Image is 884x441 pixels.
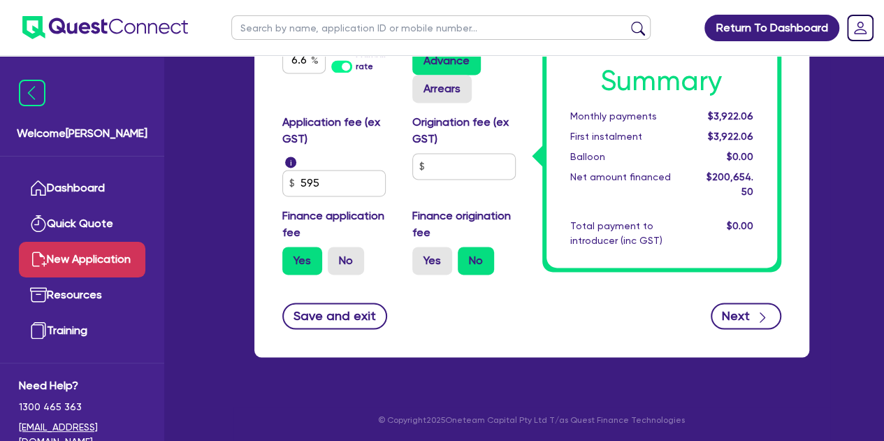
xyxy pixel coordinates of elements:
[30,251,47,268] img: new-application
[19,277,145,313] a: Resources
[458,247,494,275] label: No
[707,131,753,142] span: $3,922.06
[842,10,878,46] a: Dropdown toggle
[22,16,188,39] img: quest-connect-logo-blue
[560,170,696,199] div: Net amount financed
[704,15,839,41] a: Return To Dashboard
[17,125,147,142] span: Welcome [PERSON_NAME]
[706,171,753,197] span: $200,654.50
[328,247,364,275] label: No
[560,109,696,124] div: Monthly payments
[285,157,296,168] span: i
[282,208,391,241] label: Finance application fee
[560,219,696,248] div: Total payment to introducer (inc GST)
[19,242,145,277] a: New Application
[707,110,753,122] span: $3,922.06
[412,47,481,75] label: Advance
[711,303,781,329] button: Next
[412,247,452,275] label: Yes
[245,413,819,426] p: © Copyright 2025 Oneteam Capital Pty Ltd T/as Quest Finance Technologies
[570,64,753,98] h1: Summary
[282,247,322,275] label: Yes
[19,206,145,242] a: Quick Quote
[19,377,145,394] span: Need Help?
[19,313,145,349] a: Training
[726,151,753,162] span: $0.00
[726,220,753,231] span: $0.00
[30,322,47,339] img: training
[560,150,696,164] div: Balloon
[412,114,521,147] label: Origination fee (ex GST)
[19,171,145,206] a: Dashboard
[19,80,45,106] img: icon-menu-close
[30,215,47,232] img: quick-quote
[412,75,472,103] label: Arrears
[282,303,388,329] button: Save and exit
[282,114,391,147] label: Application fee (ex GST)
[560,129,696,144] div: First instalment
[412,208,521,241] label: Finance origination fee
[19,400,145,414] span: 1300 465 363
[356,48,391,73] label: Manual rate
[231,15,651,40] input: Search by name, application ID or mobile number...
[30,287,47,303] img: resources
